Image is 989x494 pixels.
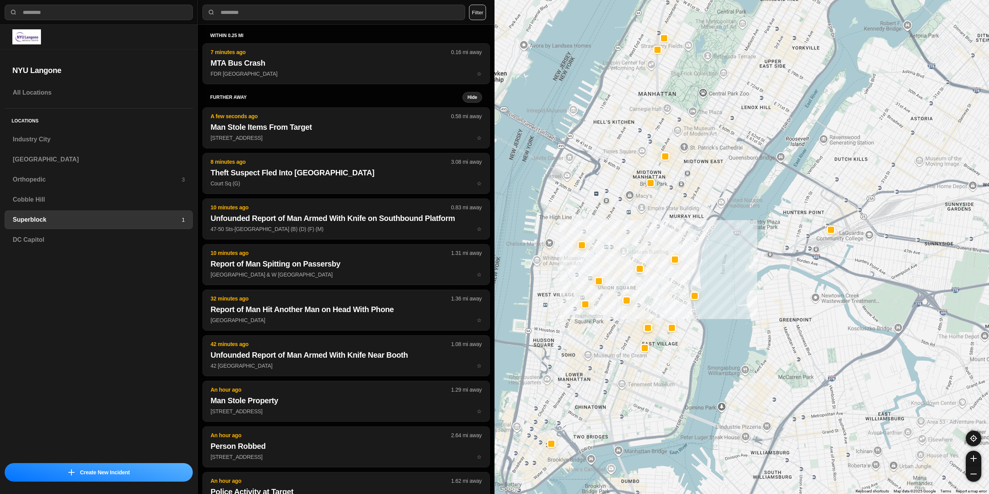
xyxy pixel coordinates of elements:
span: star [477,71,482,77]
p: 10 minutes ago [211,204,451,211]
img: recenter [970,435,977,442]
img: search [10,8,17,16]
a: A few seconds ago0.58 mi awayMan Stole Items From Target[STREET_ADDRESS]star [202,134,490,141]
a: 42 minutes ago1.08 mi awayUnfounded Report of Man Armed With Knife Near Booth42 [GEOGRAPHIC_DATA]... [202,362,490,369]
p: FDR [GEOGRAPHIC_DATA] [211,70,482,78]
h2: Report of Man Hit Another Man on Head With Phone [211,304,482,315]
h5: within 0.25 mi [210,32,482,39]
a: 7 minutes ago0.16 mi awayMTA Bus CrashFDR [GEOGRAPHIC_DATA]star [202,70,490,77]
button: 32 minutes ago1.36 mi awayReport of Man Hit Another Man on Head With Phone[GEOGRAPHIC_DATA]star [202,290,490,331]
img: logo [12,29,41,44]
small: Hide [467,94,477,100]
p: A few seconds ago [211,112,451,120]
p: 1.31 mi away [451,249,482,257]
span: star [477,454,482,460]
h2: Man Stole Items From Target [211,122,482,132]
button: recenter [966,431,981,446]
h2: Person Robbed [211,441,482,452]
a: An hour ago2.64 mi awayPerson Robbed[STREET_ADDRESS]star [202,453,490,460]
p: 1 [182,216,185,224]
p: 3 [182,176,185,183]
p: 3.08 mi away [451,158,482,166]
button: Filter [469,5,486,20]
img: search [207,8,215,16]
p: 47-50 Sts-[GEOGRAPHIC_DATA] (B) (D) (F) (M) [211,225,482,233]
button: iconCreate New Incident [5,463,193,482]
p: 1.29 mi away [451,386,482,394]
button: zoom-in [966,451,981,466]
h2: Theft Suspect Fled Into [GEOGRAPHIC_DATA] [211,167,482,178]
button: An hour ago2.64 mi awayPerson Robbed[STREET_ADDRESS]star [202,426,490,467]
h3: Cobble Hill [13,195,185,204]
p: 1.36 mi away [451,295,482,302]
p: 32 minutes ago [211,295,451,302]
p: 0.16 mi away [451,48,482,56]
a: Superblock1 [5,211,193,229]
h2: Report of Man Spitting on Passersby [211,258,482,269]
a: DC Capitol [5,231,193,249]
a: Industry City [5,130,193,149]
p: 10 minutes ago [211,249,451,257]
img: icon [68,469,75,475]
img: Google [496,484,522,494]
a: An hour ago1.29 mi awayMan Stole Property[STREET_ADDRESS]star [202,408,490,414]
p: 7 minutes ago [211,48,451,56]
p: 0.58 mi away [451,112,482,120]
button: 42 minutes ago1.08 mi awayUnfounded Report of Man Armed With Knife Near Booth42 [GEOGRAPHIC_DATA]... [202,335,490,376]
button: An hour ago1.29 mi awayMan Stole Property[STREET_ADDRESS]star [202,381,490,422]
a: 8 minutes ago3.08 mi awayTheft Suspect Fled Into [GEOGRAPHIC_DATA]Court Sq (G)star [202,180,490,187]
p: [GEOGRAPHIC_DATA] [211,316,482,324]
p: 1.62 mi away [451,477,482,485]
h2: Man Stole Property [211,395,482,406]
a: 10 minutes ago1.31 mi awayReport of Man Spitting on Passersby[GEOGRAPHIC_DATA] & W [GEOGRAPHIC_DA... [202,271,490,278]
p: [STREET_ADDRESS] [211,134,482,142]
a: 10 minutes ago0.83 mi awayUnfounded Report of Man Armed With Knife on Southbound Platform47-50 St... [202,226,490,232]
h5: Locations [5,109,193,130]
img: zoom-in [970,455,977,462]
p: [STREET_ADDRESS] [211,407,482,415]
p: 8 minutes ago [211,158,451,166]
button: 7 minutes ago0.16 mi awayMTA Bus CrashFDR [GEOGRAPHIC_DATA]star [202,43,490,84]
p: Court Sq (G) [211,180,482,187]
h2: Unfounded Report of Man Armed With Knife Near Booth [211,350,482,360]
span: Map data ©2025 Google [894,489,936,493]
span: star [477,317,482,323]
button: 8 minutes ago3.08 mi awayTheft Suspect Fled Into [GEOGRAPHIC_DATA]Court Sq (G)star [202,153,490,194]
a: All Locations [5,83,193,102]
a: Open this area in Google Maps (opens a new window) [496,484,522,494]
h3: [GEOGRAPHIC_DATA] [13,155,185,164]
a: Terms (opens in new tab) [940,489,951,493]
button: A few seconds ago0.58 mi awayMan Stole Items From Target[STREET_ADDRESS]star [202,107,490,148]
h3: DC Capitol [13,235,185,244]
p: 0.83 mi away [451,204,482,211]
img: zoom-out [970,471,977,477]
span: star [477,180,482,187]
h3: Orthopedic [13,175,182,184]
a: Orthopedic3 [5,170,193,189]
span: star [477,408,482,414]
h2: Unfounded Report of Man Armed With Knife on Southbound Platform [211,213,482,224]
a: 32 minutes ago1.36 mi awayReport of Man Hit Another Man on Head With Phone[GEOGRAPHIC_DATA]star [202,317,490,323]
p: 2.64 mi away [451,431,482,439]
p: An hour ago [211,477,451,485]
p: [GEOGRAPHIC_DATA] & W [GEOGRAPHIC_DATA] [211,271,482,278]
p: An hour ago [211,431,451,439]
p: Create New Incident [80,469,130,476]
a: Report a map error [956,489,987,493]
button: 10 minutes ago0.83 mi awayUnfounded Report of Man Armed With Knife on Southbound Platform47-50 St... [202,199,490,239]
span: star [477,135,482,141]
p: [STREET_ADDRESS] [211,453,482,461]
span: star [477,226,482,232]
p: An hour ago [211,386,451,394]
h5: further away [210,94,462,100]
p: 1.08 mi away [451,340,482,348]
h3: All Locations [13,88,185,97]
h2: NYU Langone [12,65,185,76]
button: zoom-out [966,466,981,482]
a: [GEOGRAPHIC_DATA] [5,150,193,169]
p: 42 [GEOGRAPHIC_DATA] [211,362,482,370]
button: 10 minutes ago1.31 mi awayReport of Man Spitting on Passersby[GEOGRAPHIC_DATA] & W [GEOGRAPHIC_DA... [202,244,490,285]
h3: Superblock [13,215,182,224]
span: star [477,363,482,369]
